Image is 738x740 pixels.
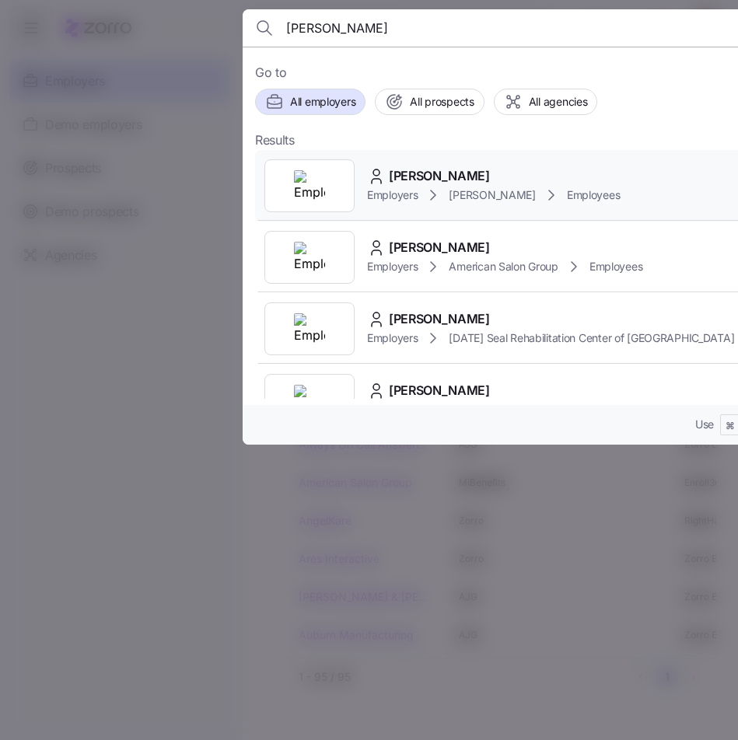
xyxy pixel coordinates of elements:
[294,170,325,201] img: Employer logo
[567,187,620,203] span: Employees
[367,330,418,346] span: Employers
[389,166,490,186] span: [PERSON_NAME]
[389,238,490,257] span: [PERSON_NAME]
[494,89,598,115] button: All agencies
[449,187,535,203] span: [PERSON_NAME]
[290,94,355,110] span: All employers
[255,89,366,115] button: All employers
[449,259,558,274] span: American Salon Group
[449,330,734,346] span: [DATE] Seal Rehabilitation Center of [GEOGRAPHIC_DATA]
[726,420,735,433] span: ⌘
[294,385,325,416] img: Employer logo
[255,131,295,150] span: Results
[529,94,588,110] span: All agencies
[410,94,474,110] span: All prospects
[589,259,642,274] span: Employees
[367,259,418,274] span: Employers
[367,187,418,203] span: Employers
[389,381,490,400] span: [PERSON_NAME]
[375,89,484,115] button: All prospects
[294,313,325,344] img: Employer logo
[389,309,490,329] span: [PERSON_NAME]
[294,242,325,273] img: Employer logo
[695,417,714,432] span: Use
